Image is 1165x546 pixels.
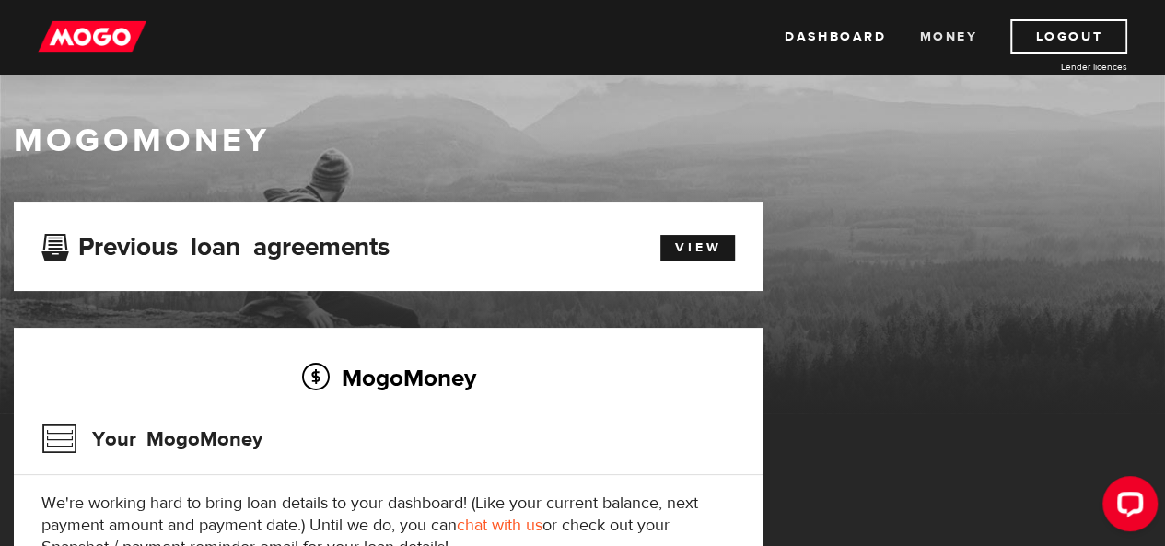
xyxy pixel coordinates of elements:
[41,415,262,463] h3: Your MogoMoney
[41,358,735,397] h2: MogoMoney
[41,232,390,256] h3: Previous loan agreements
[785,19,886,54] a: Dashboard
[1088,469,1165,546] iframe: LiveChat chat widget
[457,515,542,536] a: chat with us
[660,235,735,261] a: View
[989,60,1127,74] a: Lender licences
[38,19,146,54] img: mogo_logo-11ee424be714fa7cbb0f0f49df9e16ec.png
[14,122,1151,160] h1: MogoMoney
[919,19,977,54] a: Money
[1010,19,1127,54] a: Logout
